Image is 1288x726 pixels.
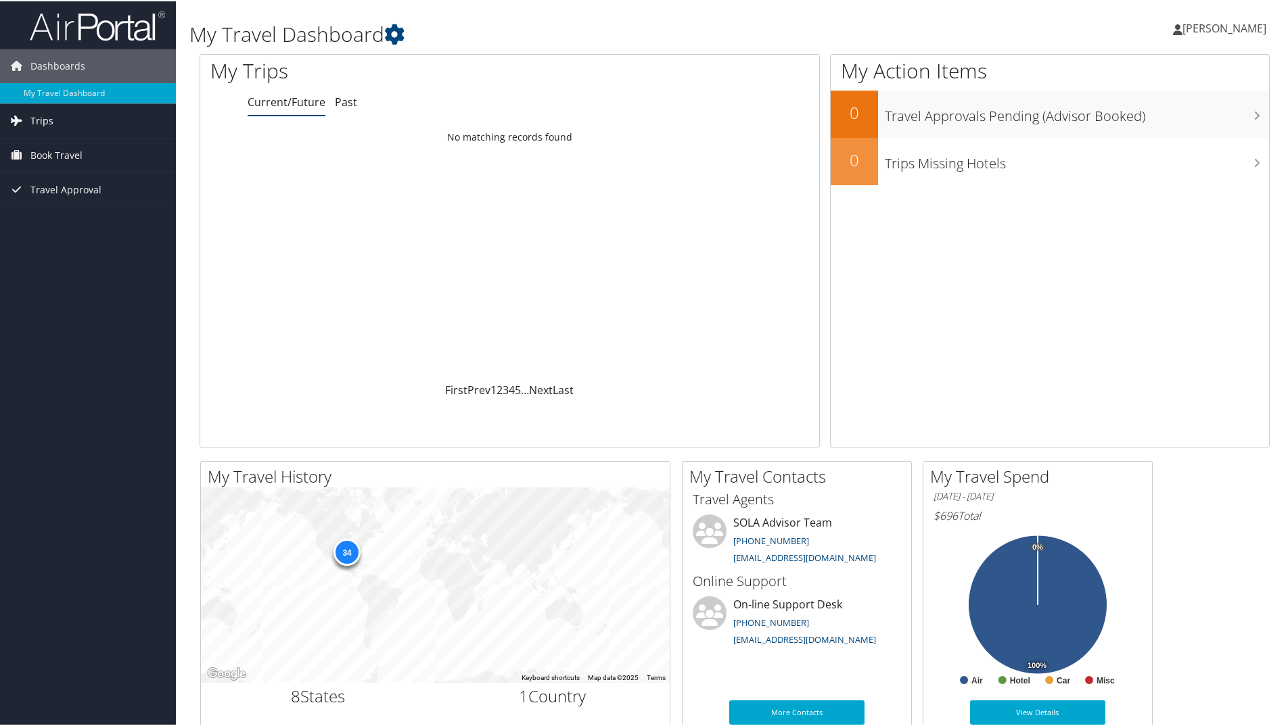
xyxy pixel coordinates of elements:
a: 0Trips Missing Hotels [831,137,1269,184]
h2: Country [446,683,660,706]
span: Trips [30,103,53,137]
h2: My Travel Spend [930,464,1152,487]
h2: 0 [831,147,878,170]
h2: 0 [831,100,878,123]
text: Air [971,675,983,684]
li: On-line Support Desk [686,595,908,650]
a: View Details [970,699,1105,723]
span: … [521,381,529,396]
text: Car [1057,675,1070,684]
h3: Travel Agents [693,489,901,508]
h1: My Travel Dashboard [189,19,917,47]
span: 8 [291,683,300,706]
text: Misc [1097,675,1115,684]
a: [EMAIL_ADDRESS][DOMAIN_NAME] [733,550,876,562]
h1: My Action Items [831,55,1269,84]
h6: [DATE] - [DATE] [934,489,1142,502]
td: No matching records found [200,124,819,148]
h2: States [211,683,425,706]
span: Travel Approval [30,172,101,205]
a: Last [553,381,574,396]
a: Open this area in Google Maps (opens a new window) [204,664,249,681]
a: Next [529,381,553,396]
span: [PERSON_NAME] [1182,20,1266,34]
a: First [445,381,467,396]
a: [PHONE_NUMBER] [733,533,809,546]
h3: Trips Missing Hotels [885,146,1269,172]
h1: My Trips [210,55,551,84]
h3: Travel Approvals Pending (Advisor Booked) [885,99,1269,124]
li: SOLA Advisor Team [686,513,908,568]
a: 2 [497,381,503,396]
div: 34 [333,537,361,564]
tspan: 0% [1032,542,1043,550]
span: $696 [934,507,958,522]
a: 4 [509,381,515,396]
span: Book Travel [30,137,83,171]
span: Dashboards [30,48,85,82]
span: 1 [519,683,528,706]
a: 1 [490,381,497,396]
h2: My Travel History [208,464,670,487]
h2: My Travel Contacts [689,464,911,487]
text: Hotel [1010,675,1030,684]
a: Current/Future [248,93,325,108]
a: More Contacts [729,699,865,723]
img: airportal-logo.png [30,9,165,41]
a: [PERSON_NAME] [1173,7,1280,47]
a: [PHONE_NUMBER] [733,615,809,627]
h3: Online Support [693,571,901,589]
tspan: 100% [1028,660,1046,669]
span: Map data ©2025 [588,673,639,680]
a: 3 [503,381,509,396]
a: Terms (opens in new tab) [647,673,666,680]
a: Past [335,93,357,108]
a: 0Travel Approvals Pending (Advisor Booked) [831,89,1269,137]
button: Keyboard shortcuts [522,672,580,681]
img: Google [204,664,249,681]
a: Prev [467,381,490,396]
h6: Total [934,507,1142,522]
a: [EMAIL_ADDRESS][DOMAIN_NAME] [733,632,876,644]
a: 5 [515,381,521,396]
